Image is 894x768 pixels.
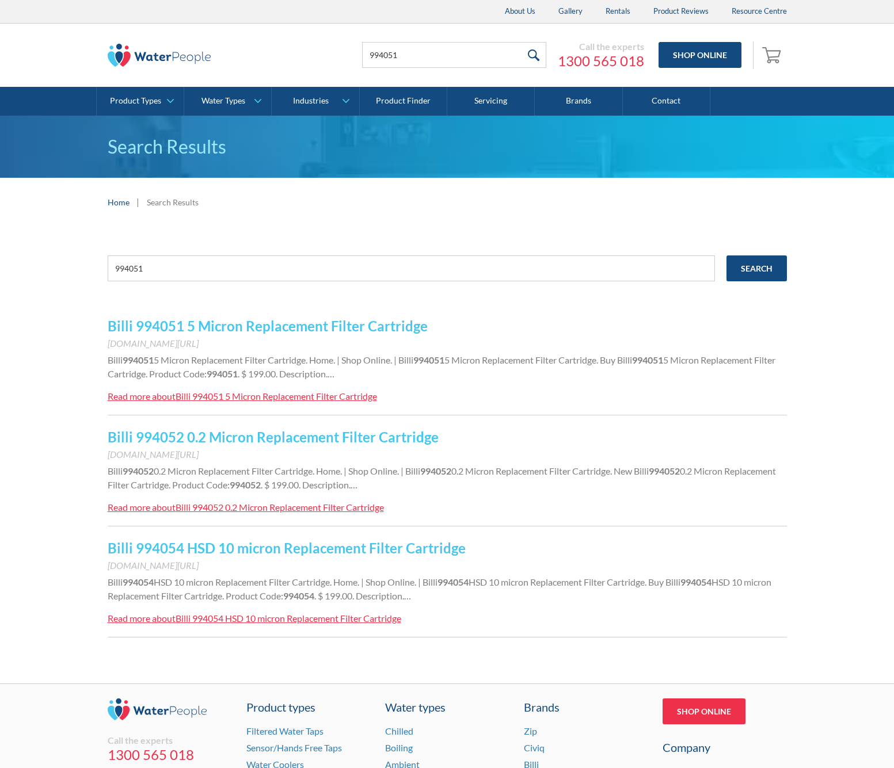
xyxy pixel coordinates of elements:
span: HSD 10 micron Replacement Filter Cartridge. Home. | Shop Online. | Billi [154,576,438,587]
a: Water types [385,698,509,716]
span: 5 Micron Replacement Filter Cartridge. Home. | Shop Online. | Billi [154,354,413,365]
div: Industries [293,96,329,106]
div: Billi 994051 5 Micron Replacement Filter Cartridge [176,391,377,402]
span: HSD 10 micron Replacement Filter Cartridge. Buy Billi [469,576,680,587]
div: Call the experts [108,735,232,746]
div: Company [663,739,787,756]
div: Product Types [110,96,161,106]
span: 5 Micron Replacement Filter Cartridge. Buy Billi [444,354,632,365]
div: [DOMAIN_NAME][URL] [108,559,787,572]
span: . $ 199.00. Description. [261,479,351,490]
input: Search [726,255,787,281]
a: Billi 994052 0.2 Micron Replacement Filter Cartridge [108,429,439,445]
input: e.g. chilled water cooler [108,255,715,281]
a: Brands [535,87,622,116]
span: . $ 199.00. Description. [314,590,404,601]
div: Search Results [147,196,199,208]
img: shopping cart [762,45,784,64]
div: Read more about [108,502,176,513]
strong: 994054 [123,576,154,587]
strong: 994052 [123,465,154,476]
strong: 994054 [680,576,712,587]
a: Shop Online [659,42,741,68]
span: … [328,368,334,379]
span: . $ 199.00. Description. [238,368,328,379]
span: … [404,590,411,601]
strong: 994054 [438,576,469,587]
strong: 994051 [207,368,238,379]
a: Boiling [385,742,413,753]
span: … [351,479,357,490]
a: Product Types [97,87,184,116]
span: Billi [108,576,123,587]
a: Servicing [447,87,535,116]
div: Billi 994052 0.2 Micron Replacement Filter Cartridge [176,502,384,513]
a: Water Types [184,87,271,116]
a: Product Finder [360,87,447,116]
strong: 994052 [420,465,451,476]
a: Billi 994051 5 Micron Replacement Filter Cartridge [108,318,428,334]
a: Read more aboutBilli 994051 5 Micron Replacement Filter Cartridge [108,389,377,403]
strong: 994051 [413,354,444,365]
span: 5 Micron Replacement Filter Cartridge. Product Code: [108,354,775,379]
strong: 994052 [649,465,680,476]
div: [DOMAIN_NAME][URL] [108,448,787,461]
a: Chilled [385,725,413,736]
a: Civiq [524,742,545,753]
strong: 994051 [632,354,663,365]
a: Billi 994054 HSD 10 micron Replacement Filter Cartridge [108,540,466,556]
a: Read more aboutBilli 994054 HSD 10 micron Replacement Filter Cartridge [108,612,401,625]
span: HSD 10 micron Replacement Filter Cartridge. Product Code: [108,576,771,601]
a: Product types [246,698,371,716]
input: Search products [362,42,546,68]
div: [DOMAIN_NAME][URL] [108,337,787,350]
strong: 994052 [230,479,261,490]
a: Industries [272,87,359,116]
div: | [135,195,141,209]
div: Call the experts [558,41,644,52]
img: The Water People [108,44,211,67]
div: Billi 994054 HSD 10 micron Replacement Filter Cartridge [176,613,401,624]
div: Brands [524,698,648,716]
div: Water Types [201,96,245,106]
strong: 994051 [123,354,154,365]
a: 1300 565 018 [108,746,232,763]
a: 1300 565 018 [558,52,644,70]
div: Read more about [108,391,176,402]
a: Read more aboutBilli 994052 0.2 Micron Replacement Filter Cartridge [108,500,384,514]
span: 0.2 Micron Replacement Filter Cartridge. New Billi [451,465,649,476]
a: Sensor/Hands Free Taps [246,742,342,753]
a: Shop Online [663,698,745,724]
span: Billi [108,465,123,476]
div: Read more about [108,613,176,624]
a: Filtered Water Taps [246,725,324,736]
span: 0.2 Micron Replacement Filter Cartridge. Product Code: [108,465,776,490]
span: Billi [108,354,123,365]
strong: 994054 [283,590,314,601]
span: 0.2 Micron Replacement Filter Cartridge. Home. | Shop Online. | Billi [154,465,420,476]
a: Home [108,196,130,208]
a: Open cart [759,41,787,69]
a: Zip [524,725,537,736]
a: Contact [623,87,710,116]
h1: Search Results [108,133,787,161]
